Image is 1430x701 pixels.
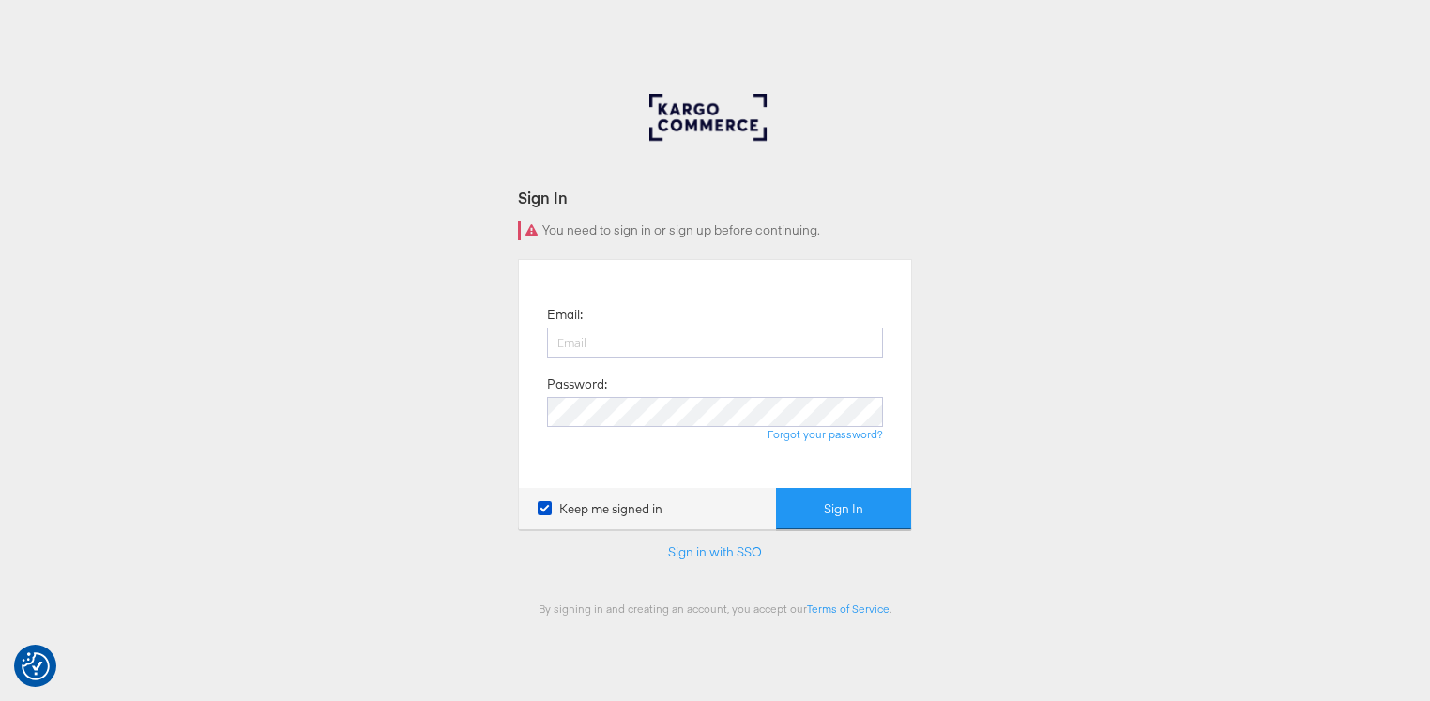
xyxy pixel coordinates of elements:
[776,488,911,530] button: Sign In
[518,602,912,616] div: By signing in and creating an account, you accept our .
[518,187,912,208] div: Sign In
[22,652,50,680] img: Revisit consent button
[518,221,912,240] div: You need to sign in or sign up before continuing.
[668,543,762,560] a: Sign in with SSO
[22,652,50,680] button: Consent Preferences
[547,328,883,358] input: Email
[768,427,883,441] a: Forgot your password?
[807,602,890,616] a: Terms of Service
[547,375,607,393] label: Password:
[547,306,583,324] label: Email:
[538,500,662,518] label: Keep me signed in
